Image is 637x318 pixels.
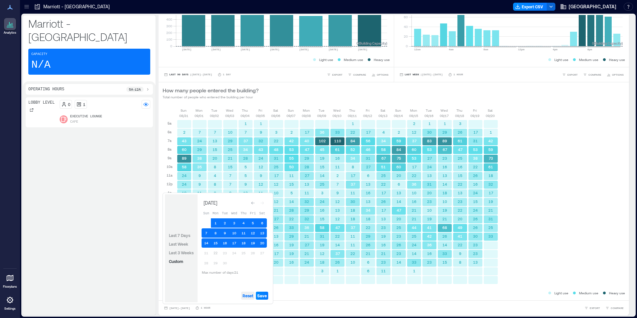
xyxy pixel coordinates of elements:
text: 25 [381,173,386,178]
span: COMPARE [588,73,601,77]
text: 1 [428,121,431,126]
span: [GEOGRAPHIC_DATA] [569,3,616,10]
text: 89 [182,156,187,160]
text: 20 [396,173,401,178]
p: Mon [303,108,310,113]
p: 08/31 [179,113,188,118]
p: Medium use [344,57,363,62]
button: Last 7 Days [168,231,192,239]
text: 30 [427,130,432,134]
p: 09/09 [317,113,326,118]
text: 15 [289,182,294,186]
button: 10 [230,228,239,238]
button: COMPARE [346,71,367,78]
p: 0 [68,102,70,107]
button: [DATE]-[DATE] [163,305,191,311]
p: Executive Lounge [70,114,102,119]
text: 15 [213,147,217,152]
text: 7 [229,182,232,186]
text: 48 [274,147,279,152]
text: 58 [182,165,187,169]
text: 43 [182,139,187,143]
text: 18 [488,173,493,178]
text: 17 [351,173,355,178]
span: EXPORT [332,73,342,77]
button: Last 3 Weeks [168,249,195,257]
text: 36 [320,130,324,134]
text: 43 [259,147,263,152]
text: 75 [397,156,401,160]
text: 60 [396,165,401,169]
text: [DATE] [270,48,280,51]
text: 31 [473,139,478,143]
text: 61 [458,139,462,143]
text: 9 [245,182,247,186]
button: OPTIONS [370,71,390,78]
p: Wed [226,108,233,113]
text: 67 [381,156,386,160]
span: COMPARE [353,73,366,77]
button: Last 90 Days |[DATE]-[DATE] [163,71,214,78]
p: Wed [440,108,448,113]
text: 4 [214,173,216,178]
a: Settings [2,292,18,313]
text: [DATE] [328,48,338,51]
p: Sat [488,108,492,113]
text: 23 [442,156,447,160]
p: Light use [319,57,333,62]
text: 25 [274,165,279,169]
text: 13 [305,182,309,186]
text: 56 [366,139,370,143]
text: 25 [228,147,233,152]
span: Reset [243,293,253,298]
text: 12pm [518,48,524,51]
text: 19 [320,156,324,160]
button: Reset [241,292,255,300]
text: 47 [305,147,310,152]
p: 09/15 [409,113,418,118]
text: 27 [305,173,310,178]
p: 09/12 [363,113,372,118]
text: 47 [458,147,463,152]
text: 24 [182,182,187,186]
text: 9 [199,182,201,186]
p: Tue [318,108,324,113]
p: Mon [410,108,417,113]
p: Sun [395,108,401,113]
p: Light use [554,57,568,62]
text: 21 [228,156,233,160]
p: 9a [168,155,172,161]
p: Fri [473,108,477,113]
span: OPTIONS [377,73,388,77]
button: 8 [211,228,220,238]
p: 09/07 [287,113,296,118]
text: 7 [199,130,201,134]
p: 5a [168,121,172,126]
text: 34 [381,139,386,143]
text: 37 [351,182,355,186]
text: 11 [289,173,294,178]
span: [DATE] - [DATE] [169,307,190,310]
text: 7 [229,173,232,178]
p: 09/08 [302,113,311,118]
button: 13 [258,228,267,238]
p: Sun [181,108,187,113]
text: 46 [366,147,370,152]
button: Last Week |[DATE]-[DATE] [398,71,444,78]
p: Mon [196,108,203,113]
p: 1 Day [223,73,231,77]
text: 37 [244,139,248,143]
span: Custom [169,259,183,264]
button: [GEOGRAPHIC_DATA] [558,1,618,12]
button: 3 [230,218,239,228]
text: 8am [483,48,488,51]
text: 7 [245,130,247,134]
p: 5a - 12a [129,87,141,92]
text: 2 [413,121,415,126]
p: Sat [273,108,278,113]
text: 5 [245,173,247,178]
p: 09/18 [455,113,464,118]
p: 8a [168,147,172,152]
text: 17 [274,173,279,178]
button: 16 [220,238,230,248]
